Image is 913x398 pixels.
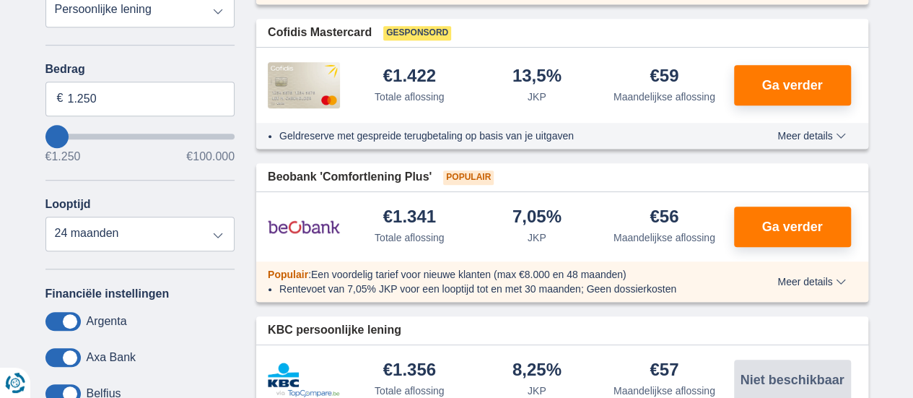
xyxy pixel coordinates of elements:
[383,208,436,228] div: €1.341
[777,131,845,141] span: Meer details
[268,169,432,186] span: Beobank 'Comfortlening Plus'
[256,267,736,282] div: :
[375,384,445,398] div: Totale aflossing
[268,322,401,339] span: KBC persoonlijke lening
[375,90,445,104] div: Totale aflossing
[740,373,844,386] span: Niet beschikbaar
[186,151,235,163] span: €100.000
[45,134,235,139] input: wantToBorrow
[528,90,546,104] div: JKP
[383,361,436,381] div: €1.356
[268,269,308,280] span: Populair
[528,230,546,245] div: JKP
[650,67,678,87] div: €59
[512,67,562,87] div: 13,5%
[734,65,851,105] button: Ga verder
[761,220,822,233] span: Ga verder
[375,230,445,245] div: Totale aflossing
[45,287,170,300] label: Financiële instellingen
[383,26,451,40] span: Gesponsord
[443,170,494,185] span: Populair
[761,79,822,92] span: Ga verder
[777,277,845,287] span: Meer details
[87,351,136,364] label: Axa Bank
[650,361,678,381] div: €57
[268,209,340,245] img: product.pl.alt Beobank
[268,25,372,41] span: Cofidis Mastercard
[512,208,562,228] div: 7,05%
[45,198,91,211] label: Looptijd
[613,230,715,245] div: Maandelijkse aflossing
[734,207,851,247] button: Ga verder
[512,361,562,381] div: 8,25%
[383,67,436,87] div: €1.422
[613,90,715,104] div: Maandelijkse aflossing
[311,269,626,280] span: Een voordelig tarief voor nieuwe klanten (max €8.000 en 48 maanden)
[613,384,715,398] div: Maandelijkse aflossing
[279,129,725,143] li: Geldreserve met gespreide terugbetaling op basis van je uitgaven
[766,276,856,287] button: Meer details
[279,282,725,296] li: Rentevoet van 7,05% JKP voor een looptijd tot en met 30 maanden; Geen dossierkosten
[268,62,340,108] img: product.pl.alt Cofidis CC
[268,363,340,397] img: product.pl.alt KBC
[87,315,127,328] label: Argenta
[45,151,81,163] span: €1.250
[766,130,856,142] button: Meer details
[45,63,235,76] label: Bedrag
[57,90,64,107] span: €
[650,208,678,228] div: €56
[528,384,546,398] div: JKP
